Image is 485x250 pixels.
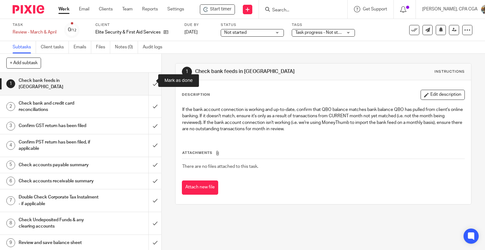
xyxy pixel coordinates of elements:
label: Task [13,22,57,27]
div: 8 [6,219,15,228]
a: Notes (0) [115,41,138,53]
div: Elite Security & First Aid Services Inc. - Review - March & April [200,4,235,15]
span: Start timer [210,6,231,13]
div: Instructions [434,69,465,74]
span: There are no files attached to this task. [182,164,258,169]
h1: Confirm PST return has been filed, if applicable [19,137,101,154]
div: 1 [182,67,192,77]
h1: Double Check Corporate Tax Instalment - if applicable [19,192,101,209]
h1: Check Undeposited Funds & any clearing accounts [19,215,101,231]
p: Elite Security & First Aid Services Inc. [95,29,160,35]
div: 5 [6,161,15,169]
div: Review - March & April [13,29,57,35]
button: Attach new file [182,180,218,195]
a: Client tasks [41,41,69,53]
a: Team [122,6,133,12]
h1: Review and save balance sheet [19,238,101,247]
span: Not started [224,30,247,35]
a: Clients [99,6,113,12]
h1: Confirm GST return has been filed [19,121,101,131]
div: 6 [6,177,15,186]
span: Attachments [182,151,213,155]
div: 4 [6,141,15,150]
a: Files [96,41,110,53]
div: 9 [6,238,15,247]
a: Settings [167,6,184,12]
h1: Check bank and credit card reconciliations [19,99,101,115]
label: Client [95,22,177,27]
a: Email [79,6,89,12]
label: Tags [292,22,355,27]
small: /12 [71,28,76,32]
div: 3 [6,122,15,131]
p: If the bank account connection is working and up-to-date, confirm that QBO balance matches bank b... [182,107,465,132]
p: [PERSON_NAME], CPA CGA [422,6,477,12]
span: [DATE] [184,30,198,34]
div: 2 [6,102,15,111]
h1: Check accounts payable summary [19,160,101,170]
label: Due by [184,22,213,27]
h1: Check bank feeds in [GEOGRAPHIC_DATA] [19,76,101,92]
a: Emails [74,41,91,53]
a: Work [58,6,69,12]
input: Search [272,8,328,13]
button: + Add subtask [6,58,41,68]
img: Pixie [13,5,44,14]
label: Status [221,22,284,27]
span: Get Support [363,7,387,11]
div: Review - March &amp; April [13,29,57,35]
a: Reports [142,6,158,12]
p: Description [182,92,210,97]
span: Task progress - Not started + 2 [295,30,355,35]
div: 1 [6,79,15,88]
a: Subtasks [13,41,36,53]
h1: Check accounts receivable summary [19,176,101,186]
div: 7 [6,196,15,205]
div: 0 [68,26,76,34]
a: Audit logs [143,41,167,53]
button: Edit description [421,90,465,100]
h1: Check bank feeds in [GEOGRAPHIC_DATA] [195,68,337,75]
